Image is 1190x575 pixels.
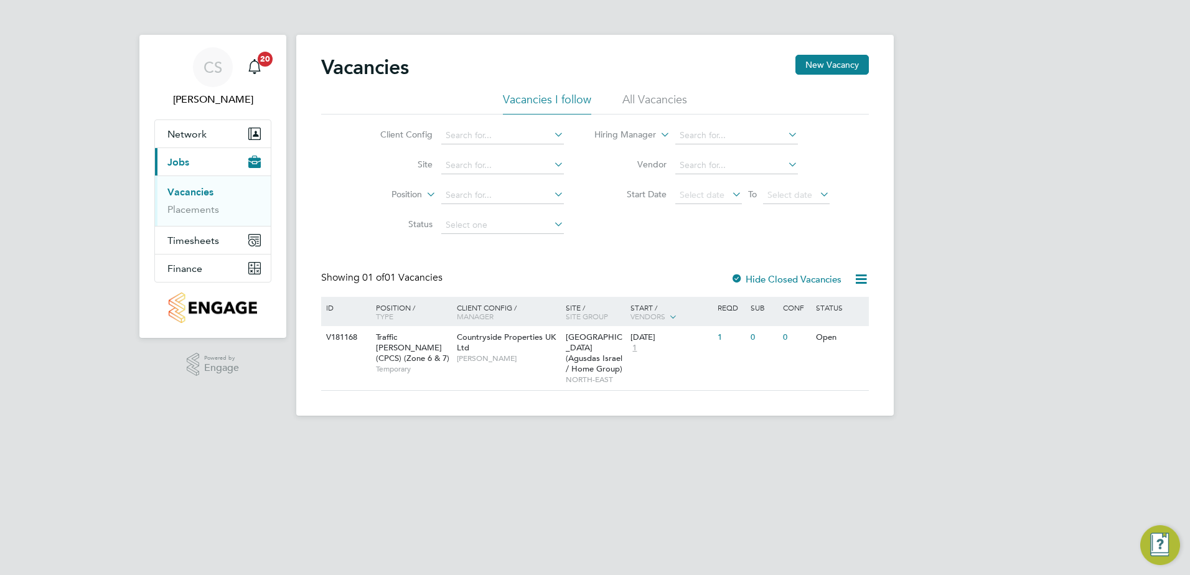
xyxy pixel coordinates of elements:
label: Hide Closed Vacancies [731,273,841,285]
input: Search for... [441,187,564,204]
span: Timesheets [167,235,219,246]
span: [PERSON_NAME] [457,353,560,363]
button: Finance [155,255,271,282]
div: 1 [714,326,747,349]
span: Site Group [566,311,608,321]
div: Reqd [714,297,747,318]
span: [GEOGRAPHIC_DATA] (Agusdas Israel / Home Group) [566,332,622,374]
label: Vendor [595,159,667,170]
span: Carl Stephenson [154,92,271,107]
span: NORTH-EAST [566,375,625,385]
div: Sub [747,297,780,318]
input: Search for... [441,157,564,174]
div: Conf [780,297,812,318]
div: ID [323,297,367,318]
div: Showing [321,271,445,284]
span: 01 Vacancies [362,271,443,284]
li: All Vacancies [622,92,687,115]
button: Timesheets [155,227,271,254]
li: Vacancies I follow [503,92,591,115]
span: Finance [167,263,202,274]
button: New Vacancy [795,55,869,75]
div: Site / [563,297,628,327]
a: Go to home page [154,292,271,323]
span: CS [204,59,222,75]
div: Client Config / [454,297,563,327]
a: Vacancies [167,186,213,198]
div: [DATE] [630,332,711,343]
input: Search for... [441,127,564,144]
button: Network [155,120,271,147]
button: Jobs [155,148,271,175]
span: Type [376,311,393,321]
a: 20 [242,47,267,87]
div: 0 [780,326,812,349]
label: Hiring Manager [584,129,656,141]
span: Engage [204,363,239,373]
div: Jobs [155,175,271,226]
img: countryside-properties-logo-retina.png [169,292,256,323]
span: To [744,186,761,202]
a: Powered byEngage [187,353,240,376]
label: Status [361,218,433,230]
span: Select date [680,189,724,200]
span: Manager [457,311,494,321]
span: Select date [767,189,812,200]
input: Search for... [675,157,798,174]
div: Position / [367,297,454,327]
span: Traffic [PERSON_NAME] (CPCS) (Zone 6 & 7) [376,332,449,363]
input: Search for... [675,127,798,144]
div: 0 [747,326,780,349]
button: Engage Resource Center [1140,525,1180,565]
span: 01 of [362,271,385,284]
div: Status [813,297,867,318]
span: Temporary [376,364,451,374]
input: Select one [441,217,564,234]
span: Jobs [167,156,189,168]
label: Start Date [595,189,667,200]
div: Start / [627,297,714,328]
div: Open [813,326,867,349]
a: CS[PERSON_NAME] [154,47,271,107]
div: V181168 [323,326,367,349]
span: Powered by [204,353,239,363]
label: Client Config [361,129,433,140]
span: Network [167,128,207,140]
label: Position [350,189,422,201]
span: Countryside Properties UK Ltd [457,332,556,353]
a: Placements [167,203,219,215]
label: Site [361,159,433,170]
span: Vendors [630,311,665,321]
h2: Vacancies [321,55,409,80]
nav: Main navigation [139,35,286,338]
span: 1 [630,343,639,353]
span: 20 [258,52,273,67]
